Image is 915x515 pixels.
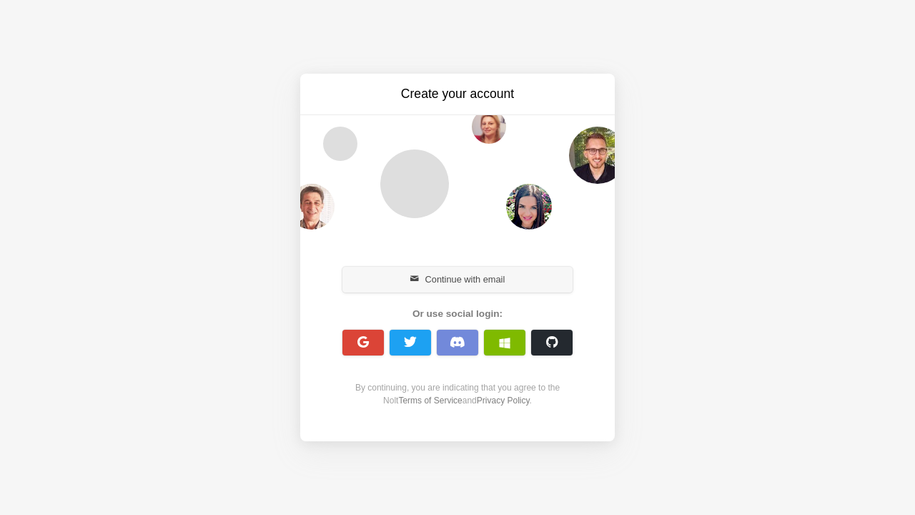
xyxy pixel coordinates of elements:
button: Continue with email [342,267,573,293]
a: Terms of Service [398,396,462,406]
h3: Create your account [337,85,578,103]
a: Privacy Policy [477,396,530,406]
div: Or use social login: [335,307,580,321]
div: By continuing, you are indicating that you agree to the Nolt and . [335,381,580,407]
